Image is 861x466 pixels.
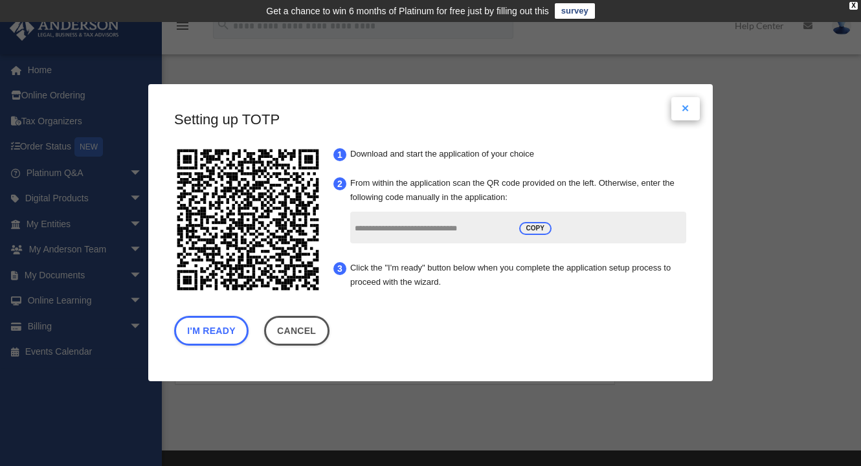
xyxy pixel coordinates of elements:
li: From within the application scan the QR code provided on the left. Otherwise, enter the following... [346,172,690,250]
div: Get a chance to win 6 months of Platinum for free just by filling out this [266,3,549,19]
a: survey [555,3,595,19]
h3: Setting up TOTP [174,110,687,130]
a: Cancel [264,316,330,346]
span: COPY [519,222,552,235]
img: svg+xml;base64,PHN2ZyB4bWxucz0iaHR0cDovL3d3dy53My5vcmcvMjAwMC9zdmciIHhtbG5zOnhsaW5rPSJodHRwOi8vd3... [171,143,325,297]
div: close [849,2,858,10]
button: I'm Ready [174,316,249,346]
li: Download and start the application of your choice [346,143,690,166]
li: Click the "I'm ready" button below when you complete the application setup process to proceed wit... [346,257,690,294]
button: Close modal [671,97,700,120]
